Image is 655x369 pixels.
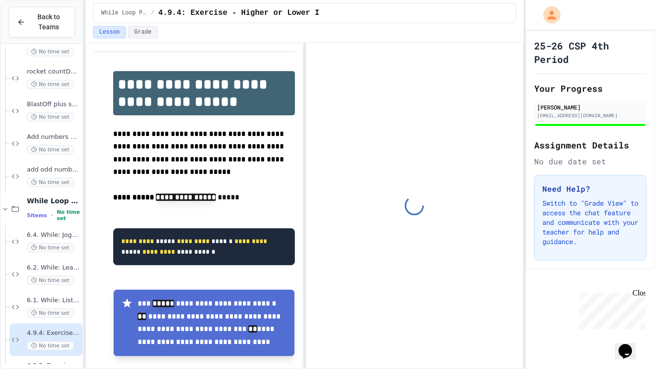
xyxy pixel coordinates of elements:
span: No time set [27,178,74,187]
span: While Loop Projects [101,9,147,17]
span: Add numbers 1 - 50 [27,133,81,141]
div: No due date set [534,156,646,167]
span: 5 items [27,212,47,219]
span: Back to Teams [31,12,67,32]
span: 6.4. While: Jogging [27,231,81,239]
span: • [51,211,53,219]
span: 4.9.4: Exercise - Higher or Lower I [158,7,319,19]
span: No time set [27,276,74,285]
button: Grade [128,26,158,38]
div: Chat with us now!Close [4,4,66,61]
div: [PERSON_NAME] [537,103,643,111]
span: rocket countDown [27,68,81,76]
button: Lesson [93,26,126,38]
h1: 25-26 CSP 4th Period [534,39,646,66]
span: 4.9.4: Exercise - Higher or Lower I [27,329,81,337]
span: No time set [27,47,74,56]
span: No time set [27,341,74,350]
span: No time set [27,80,74,89]
h3: Need Help? [542,183,638,195]
p: Switch to "Grade View" to access the chat feature and communicate with your teacher for help and ... [542,198,638,246]
span: add odd numbers 1-1000 [27,166,81,174]
span: 6.1. While: List of squares [27,296,81,305]
div: My Account [533,4,563,26]
button: Back to Teams [9,7,75,37]
span: No time set [27,243,74,252]
iframe: chat widget [575,289,645,330]
span: / [151,9,154,17]
h2: Your Progress [534,82,646,95]
span: BlastOff plus system check [27,100,81,109]
span: No time set [27,112,74,122]
iframe: chat widget [615,331,645,359]
h2: Assignment Details [534,138,646,152]
span: No time set [27,308,74,318]
span: No time set [57,209,81,221]
span: No time set [27,145,74,154]
span: 6.2. While: Least divisor [27,264,81,272]
div: [EMAIL_ADDRESS][DOMAIN_NAME] [537,112,643,119]
span: While Loop Projects [27,197,81,205]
